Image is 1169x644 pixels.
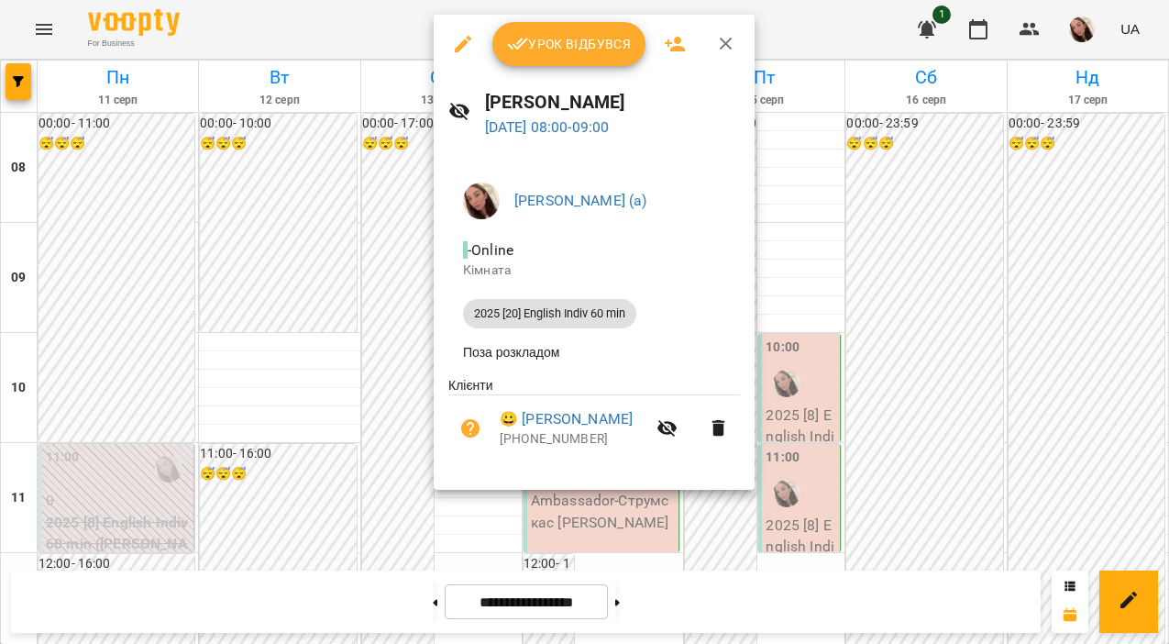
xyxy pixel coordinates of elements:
[485,88,741,117] h6: [PERSON_NAME]
[448,406,492,450] button: Візит ще не сплачено. Додати оплату?
[492,22,646,66] button: Урок відбувся
[463,183,500,219] img: 8e00ca0478d43912be51e9823101c125.jpg
[500,430,645,449] p: [PHONE_NUMBER]
[463,305,636,322] span: 2025 [20] English Indiv 60 min
[448,376,740,468] ul: Клієнти
[463,241,517,259] span: - Online
[507,33,632,55] span: Урок відбувся
[463,261,725,280] p: Кімната
[448,336,740,369] li: Поза розкладом
[485,118,610,136] a: [DATE] 08:00-09:00
[514,192,647,209] a: [PERSON_NAME] (а)
[500,408,633,430] a: 😀 [PERSON_NAME]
